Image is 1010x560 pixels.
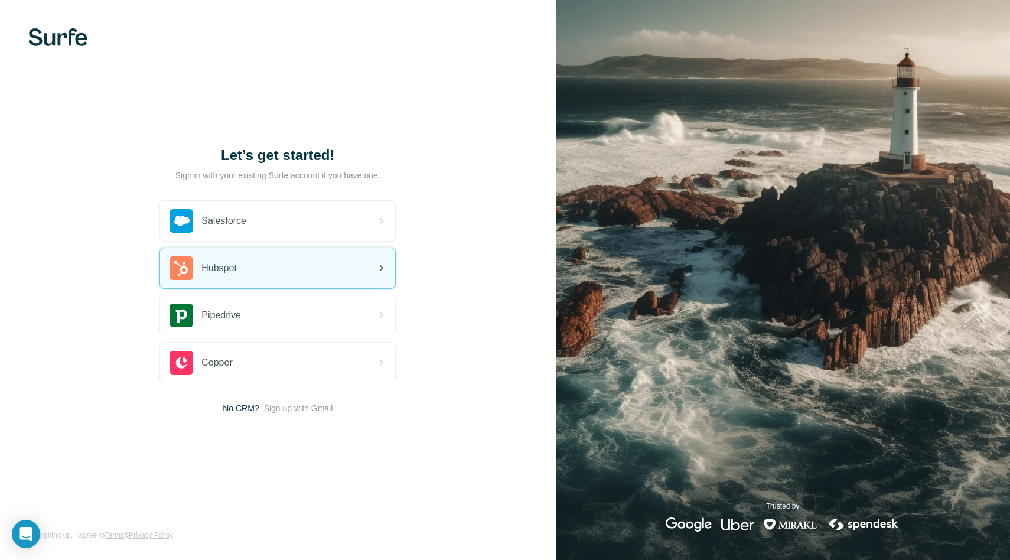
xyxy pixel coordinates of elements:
[28,530,173,541] span: By signing up, I agree to &
[201,261,237,275] span: Hubspot
[201,356,232,370] span: Copper
[170,351,193,375] img: copper's logo
[12,520,40,548] div: Open Intercom Messenger
[721,517,754,532] img: uber's logo
[170,304,193,327] img: pipedrive's logo
[264,402,333,414] button: Sign up with Gmail
[170,256,193,280] img: hubspot's logo
[105,531,124,539] a: Terms
[223,402,259,414] span: No CRM?
[763,517,817,532] img: mirakl's logo
[666,517,712,532] img: google's logo
[201,214,246,228] span: Salesforce
[170,209,193,233] img: salesforce's logo
[201,308,241,323] span: Pipedrive
[175,170,380,181] p: Sign in with your existing Surfe account if you have one.
[129,531,173,539] a: Privacy Policy
[827,517,900,532] img: spendesk's logo
[159,146,396,165] h1: Let’s get started!
[28,28,87,46] img: Surfe's logo
[766,501,799,512] p: Trusted by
